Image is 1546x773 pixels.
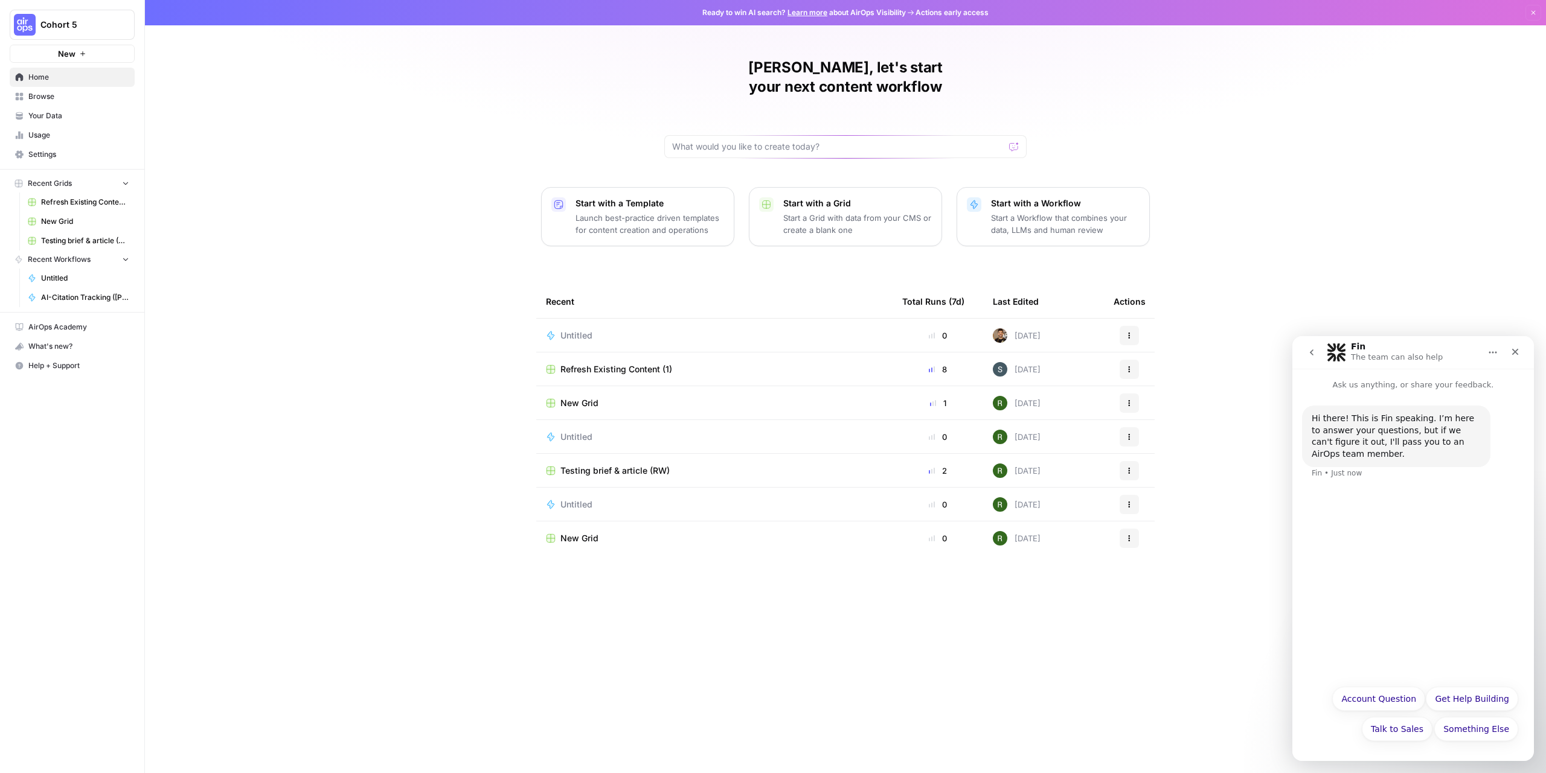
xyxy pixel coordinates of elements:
a: Home [10,68,135,87]
img: e8w4pz3lxmrlyw9sq3pq0i0oe7m2 [993,497,1007,512]
div: [DATE] [993,531,1041,546]
span: Help + Support [28,360,129,371]
div: 0 [902,431,973,443]
span: AI-Citation Tracking ([PERSON_NAME]) [41,292,129,303]
div: [DATE] [993,463,1041,478]
div: Actions [1114,285,1146,318]
span: Settings [28,149,129,160]
a: Learn more [787,8,827,17]
iframe: Intercom live chat [1292,336,1534,761]
div: 8 [902,363,973,375]
div: [DATE] [993,497,1041,512]
span: AirOps Academy [28,322,129,332]
a: Settings [10,145,135,164]
a: Untitled [546,431,883,443]
div: 2 [902,465,973,477]
span: Refresh Existing Content (1) [41,197,129,208]
a: Refresh Existing Content (1) [546,363,883,375]
a: AI-Citation Tracking ([PERSON_NAME]) [22,288,135,307]
p: Start with a Workflow [991,197,1140,209]
button: Start with a TemplateLaunch best-practice driven templates for content creation and operations [541,187,734,246]
a: Testing brief & article (RW) [22,231,135,250]
img: e8w4pz3lxmrlyw9sq3pq0i0oe7m2 [993,463,1007,478]
a: Untitled [546,498,883,511]
p: Start with a Grid [783,197,932,209]
p: Start with a Template [576,197,724,209]
div: 0 [902,498,973,511]
span: Refresh Existing Content (1) [560,363,672,375]
span: Testing brief & article (RW) [41,235,129,246]
button: New [10,45,135,63]
a: Untitled [546,329,883,342]
span: Testing brief & article (RW) [560,465,670,477]
input: What would you like to create today? [672,141,1004,153]
span: New [58,48,75,60]
p: Launch best-practice driven templates for content creation and operations [576,212,724,236]
div: [DATE] [993,362,1041,377]
div: Recent [546,285,883,318]
button: Workspace: Cohort 5 [10,10,135,40]
p: Start a Grid with data from your CMS or create a blank one [783,212,932,236]
button: Start with a WorkflowStart a Workflow that combines your data, LLMs and human review [957,187,1150,246]
a: Refresh Existing Content (1) [22,192,135,212]
div: What's new? [10,337,134,355]
span: Untitled [560,431,592,443]
span: New Grid [560,397,598,409]
span: Your Data [28,110,129,121]
span: Recent Grids [28,178,72,189]
a: New Grid [22,212,135,231]
button: Start with a GridStart a Grid with data from your CMS or create a blank one [749,187,942,246]
span: Ready to win AI search? about AirOps Visibility [702,7,906,18]
a: Your Data [10,106,135,126]
button: Recent Workflows [10,250,135,269]
div: Last Edited [993,285,1039,318]
a: Untitled [22,269,135,288]
a: Browse [10,87,135,106]
p: Start a Workflow that combines your data, LLMs and human review [991,212,1140,236]
img: e8w4pz3lxmrlyw9sq3pq0i0oe7m2 [993,430,1007,444]
img: e8w4pz3lxmrlyw9sq3pq0i0oe7m2 [993,396,1007,410]
a: Testing brief & article (RW) [546,465,883,477]
div: [DATE] [993,430,1041,444]
span: Recent Workflows [28,254,91,265]
h1: [PERSON_NAME], let's start your next content workflow [664,58,1027,97]
a: AirOps Academy [10,317,135,337]
span: New Grid [560,532,598,544]
img: Cohort 5 Logo [14,14,36,36]
span: Untitled [560,329,592,342]
span: Untitled [41,273,129,284]
img: e8w4pz3lxmrlyw9sq3pq0i0oe7m2 [993,531,1007,546]
div: [DATE] [993,396,1041,410]
span: Browse [28,91,129,102]
div: [DATE] [993,328,1041,343]
a: New Grid [546,532,883,544]
span: New Grid [41,216,129,227]
span: Usage [28,130,129,141]
div: Total Runs (7d) [902,285,964,318]
button: What's new? [10,337,135,356]
img: 36rz0nf6lyfqsoxlb67712aiq2cf [993,328,1007,343]
div: 1 [902,397,973,409]
div: 0 [902,329,973,342]
img: l7wc9lttar9mml2em7ssp1le7bvz [993,362,1007,377]
a: Usage [10,126,135,145]
a: New Grid [546,397,883,409]
span: Untitled [560,498,592,511]
button: Help + Support [10,356,135,375]
span: Home [28,72,129,83]
span: Cohort 5 [40,19,114,31]
button: Recent Grids [10,174,135,192]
